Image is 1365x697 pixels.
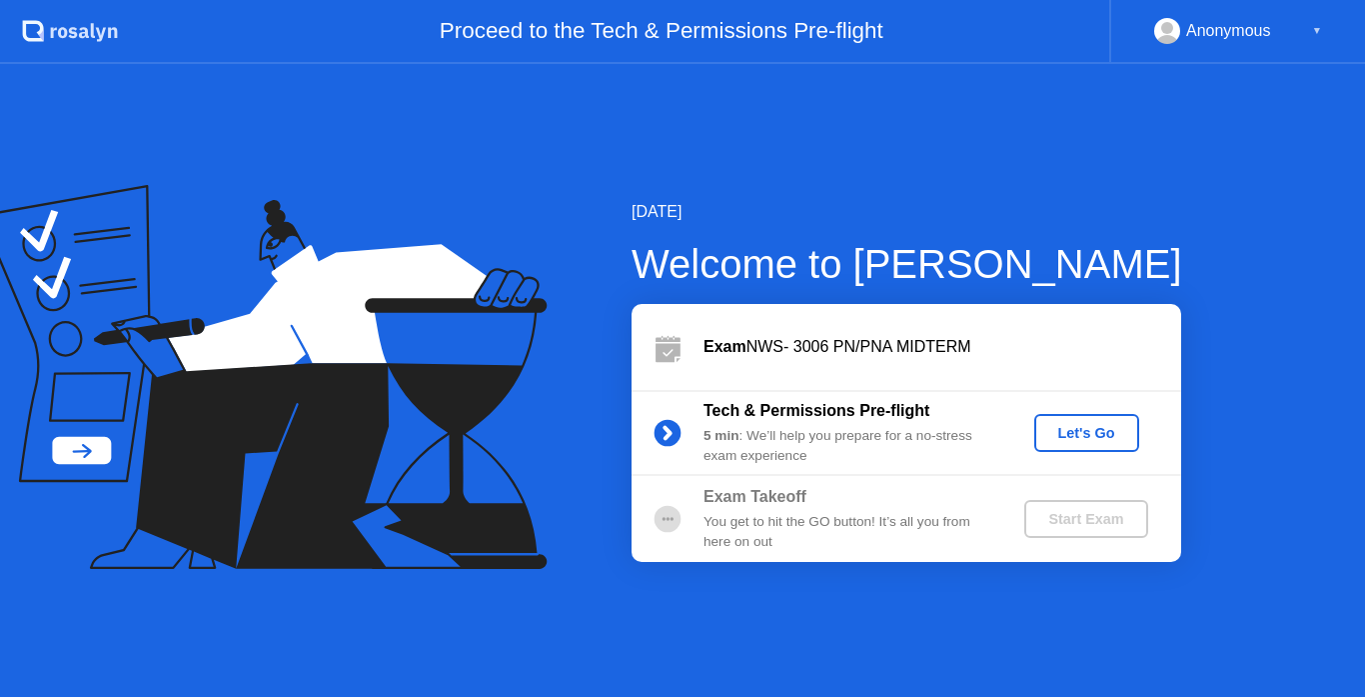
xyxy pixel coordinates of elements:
[1042,425,1131,441] div: Let's Go
[632,234,1182,294] div: Welcome to [PERSON_NAME]
[1034,414,1139,452] button: Let's Go
[703,512,991,553] div: You get to hit the GO button! It’s all you from here on out
[1312,18,1322,44] div: ▼
[703,426,991,467] div: : We’ll help you prepare for a no-stress exam experience
[703,488,806,505] b: Exam Takeoff
[703,402,929,419] b: Tech & Permissions Pre-flight
[1186,18,1271,44] div: Anonymous
[703,428,739,443] b: 5 min
[703,338,746,355] b: Exam
[632,200,1182,224] div: [DATE]
[1032,511,1139,527] div: Start Exam
[703,335,1181,359] div: NWS- 3006 PN/PNA MIDTERM
[1024,500,1147,538] button: Start Exam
